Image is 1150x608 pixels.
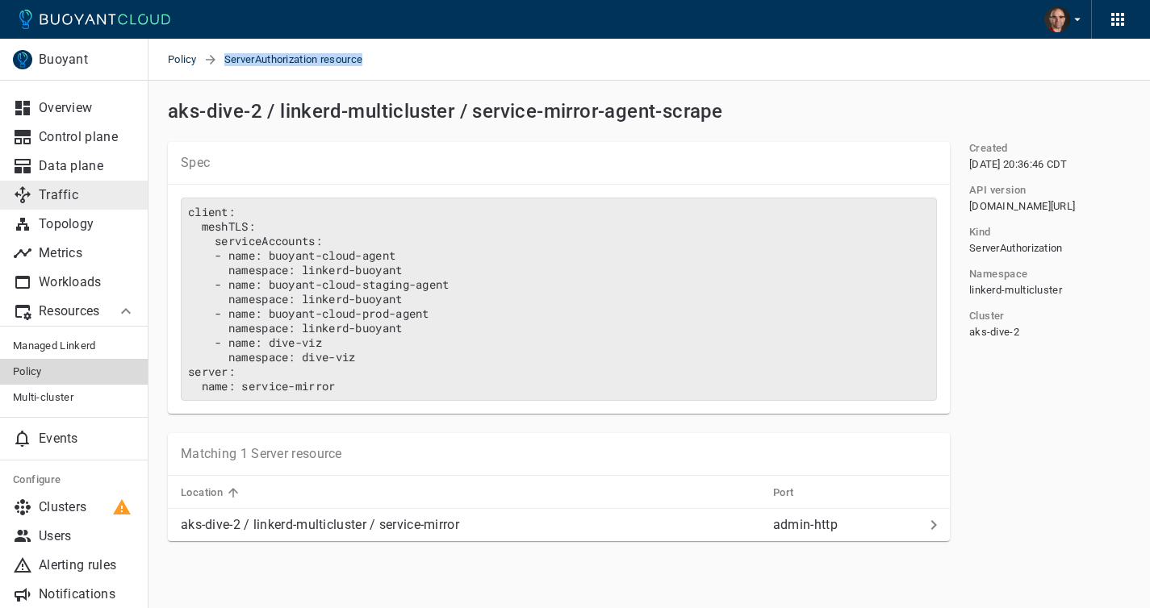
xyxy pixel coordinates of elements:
[969,310,1005,323] h5: Cluster
[39,557,136,573] p: Alerting rules
[969,184,1026,197] h5: API version
[39,129,136,145] p: Control plane
[969,158,1068,171] span: Thu, 07 Sep 2023 01:36:46 UTC
[969,284,1062,297] span: linkerd-multicluster
[181,485,244,500] span: Location
[13,50,32,69] img: Buoyant
[969,200,1075,213] span: [DOMAIN_NAME][URL]
[13,391,136,404] span: Multi-cluster
[168,39,203,81] a: Policy
[39,52,135,68] p: Buoyant
[969,226,991,239] h5: Kind
[13,339,136,352] span: Managed Linkerd
[39,274,136,290] p: Workloads
[39,158,136,174] p: Data plane
[39,499,136,515] p: Clusters
[181,517,760,533] p: aks-dive-2 / linkerd-multicluster / service-mirror
[969,268,1028,281] h5: Namespace
[773,517,918,533] p: admin-http
[39,187,136,203] p: Traffic
[224,39,382,81] span: ServerAuthorization resource
[39,303,103,319] p: Resources
[39,100,136,116] p: Overview
[181,155,937,171] p: Spec
[13,365,136,378] span: Policy
[181,198,937,401] pre: client: meshTLS: serviceAccounts: - name: buoyant-cloud-agent namespace: linkerd-buoyant - name: ...
[39,431,136,447] p: Events
[39,245,136,261] p: Metrics
[39,216,136,232] p: Topology
[39,586,136,602] p: Notifications
[13,473,136,486] h5: Configure
[168,100,722,123] h2: aks-dive-2 / linkerd-multicluster / service-mirror-agent-scrape
[969,242,1063,255] span: ServerAuthorization
[773,486,794,499] h5: Port
[773,485,815,500] span: Port
[969,326,1019,339] span: aks-dive-2
[969,142,1008,155] h5: Created
[181,446,342,462] p: Matching 1 Server resource
[181,486,223,499] h5: Location
[39,528,136,544] p: Users
[1044,6,1070,32] img: Travis Beckham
